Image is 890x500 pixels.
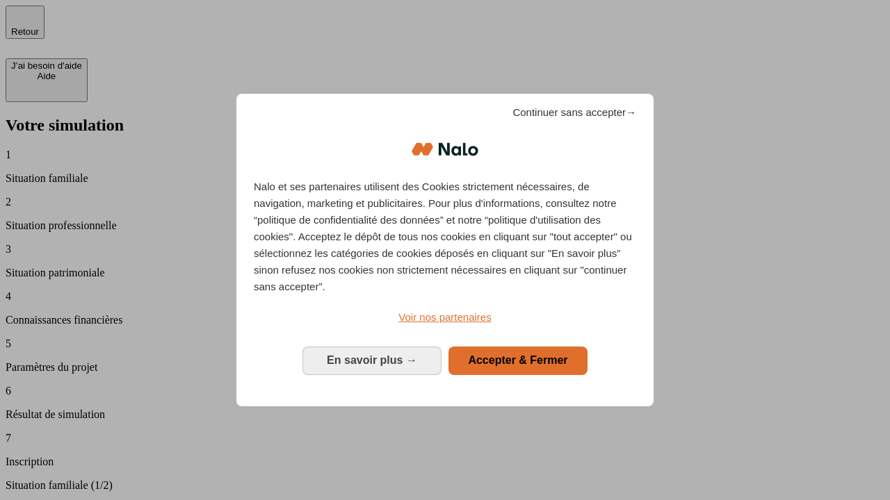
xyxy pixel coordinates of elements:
a: Voir nos partenaires [254,309,636,326]
span: En savoir plus → [327,354,417,366]
button: En savoir plus: Configurer vos consentements [302,347,442,374]
span: Continuer sans accepter→ [512,104,636,121]
div: Bienvenue chez Nalo Gestion du consentement [236,94,654,406]
p: Nalo et ses partenaires utilisent des Cookies strictement nécessaires, de navigation, marketing e... [254,178,636,295]
span: Voir nos partenaires [398,311,491,323]
button: Accepter & Fermer: Accepter notre traitement des données et fermer [448,347,588,374]
img: Logo [412,128,478,170]
span: Accepter & Fermer [468,354,567,366]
